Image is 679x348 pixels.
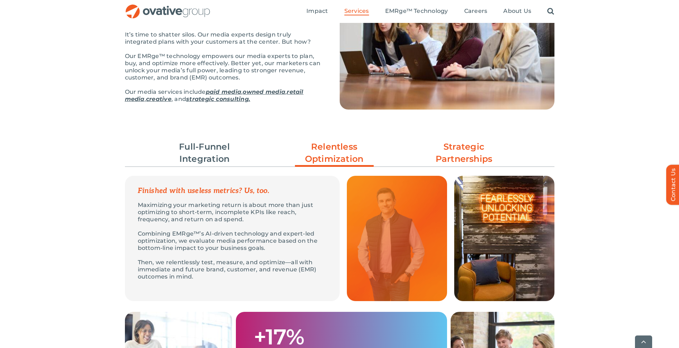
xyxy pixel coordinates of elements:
a: Full-Funnel Integration [165,141,244,165]
p: Finished with useless metrics? Us, too. [138,187,327,194]
a: Services [344,8,369,15]
p: Our EMRge™ technology empowers our media experts to plan, buy, and optimize more effectively. Bet... [125,53,322,81]
p: Combining EMRge™’s AI-driven technology and expert-led optimization, we evaluate media performanc... [138,230,327,252]
img: Media – Grid Quote 2 [347,176,447,301]
p: Our media services include , , , , and [125,88,322,103]
a: EMRge™ Technology [385,8,448,15]
a: Impact [306,8,328,15]
img: Media – Grid 1 [454,176,554,301]
p: Maximizing your marketing return is about more than just optimizing to short-term, incomplete KPI... [138,202,327,223]
p: It’s time to shatter silos. Our media experts design truly integrated plans with your customers a... [125,31,322,45]
a: retail media [125,88,304,102]
p: Then, we relentlessly test, measure, and optimize—all with immediate and future brand, customer, ... [138,259,327,280]
a: Search [547,8,554,15]
a: Relentless Optimization [295,141,374,169]
a: About Us [503,8,531,15]
a: Careers [464,8,488,15]
a: strategic consulting. [186,96,250,102]
a: Strategic Partnerships [425,141,503,165]
ul: Post Filters [125,137,554,169]
a: paid media [206,88,241,95]
a: owned media [243,88,285,95]
a: creative [146,96,171,102]
a: OG_Full_horizontal_RGB [125,4,211,10]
